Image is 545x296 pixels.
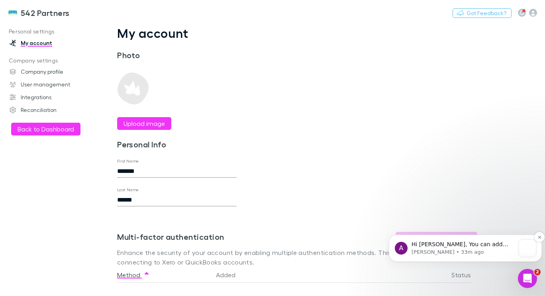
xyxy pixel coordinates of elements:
[11,123,80,135] button: Back to Dashboard
[3,3,74,22] a: 542 Partners
[2,37,102,49] a: My account
[26,30,129,37] p: Message from Alex, sent 33m ago
[117,73,149,104] img: Preview
[117,248,477,267] p: Enhance the security of your account by enabling multiple authentication methods. This is require...
[2,104,102,116] a: Reconciliation
[216,267,245,283] button: Added
[2,91,102,104] a: Integrations
[8,8,18,18] img: 542 Partners's Logo
[117,139,237,149] h3: Personal Info
[117,267,150,283] button: Method
[2,56,102,66] p: Company settings
[2,78,102,91] a: User management
[26,22,129,84] span: Hi [PERSON_NAME], You can add new users by clicking on your avatar in the upper right corner of y...
[534,269,541,275] span: 2
[2,65,102,78] a: Company profile
[117,25,477,41] h1: My account
[117,232,224,241] h3: Multi-factor authentication
[21,8,70,18] h3: 542 Partners
[453,8,512,18] button: Got Feedback?
[117,187,139,193] label: Last Name
[518,269,537,288] iframe: Intercom live chat
[124,119,165,128] label: Upload image
[117,158,139,164] label: First Name
[451,267,480,283] button: Status
[149,13,159,24] button: Dismiss notification
[117,117,171,130] button: Upload image
[386,219,545,274] iframe: Intercom notifications message
[117,50,237,60] h3: Photo
[2,27,102,37] p: Personal settings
